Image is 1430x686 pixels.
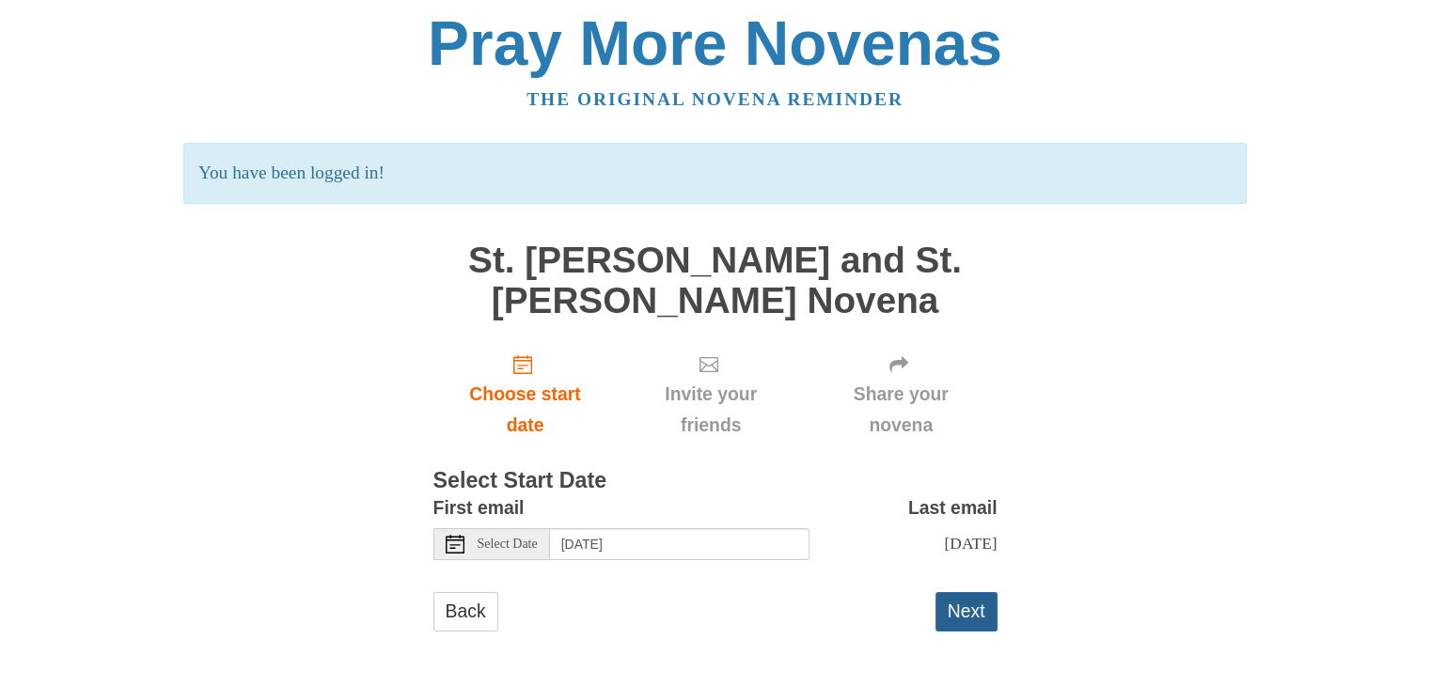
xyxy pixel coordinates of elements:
p: You have been logged in! [183,143,1247,204]
label: First email [433,492,525,523]
label: Last email [908,492,998,523]
div: Click "Next" to confirm your start date first. [805,339,998,451]
span: Choose start date [452,379,599,441]
h1: St. [PERSON_NAME] and St. [PERSON_NAME] Novena [433,241,998,320]
span: [DATE] [944,534,997,553]
a: Back [433,592,498,631]
a: Pray More Novenas [428,8,1002,78]
span: Select Date [478,538,538,551]
a: The original novena reminder [526,89,904,109]
span: Share your novena [824,379,979,441]
span: Invite your friends [636,379,785,441]
button: Next [935,592,998,631]
a: Choose start date [433,339,618,451]
div: Click "Next" to confirm your start date first. [617,339,804,451]
h3: Select Start Date [433,469,998,493]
